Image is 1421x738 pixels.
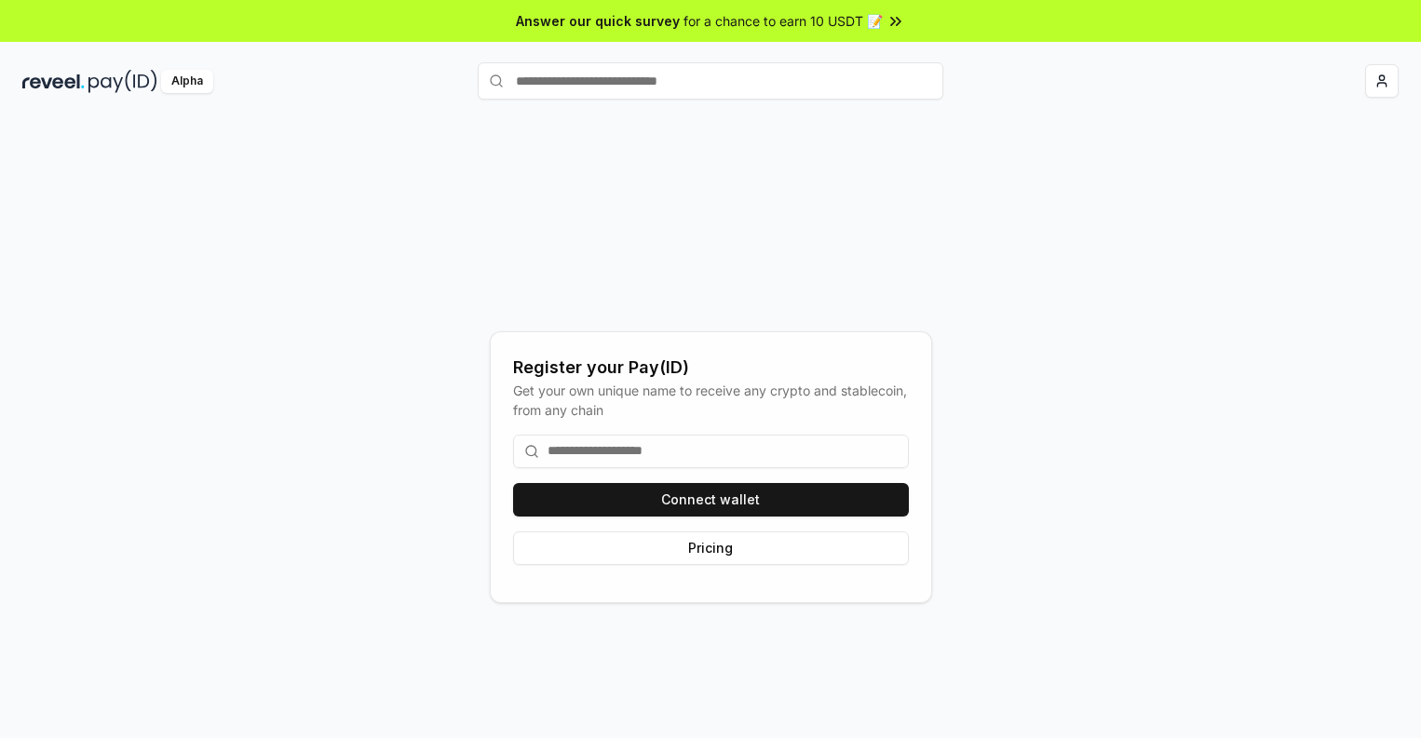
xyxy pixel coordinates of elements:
span: Answer our quick survey [516,11,680,31]
img: reveel_dark [22,70,85,93]
div: Get your own unique name to receive any crypto and stablecoin, from any chain [513,381,909,420]
button: Connect wallet [513,483,909,517]
button: Pricing [513,531,909,565]
div: Alpha [161,70,213,93]
div: Register your Pay(ID) [513,355,909,381]
span: for a chance to earn 10 USDT 📝 [683,11,883,31]
img: pay_id [88,70,157,93]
